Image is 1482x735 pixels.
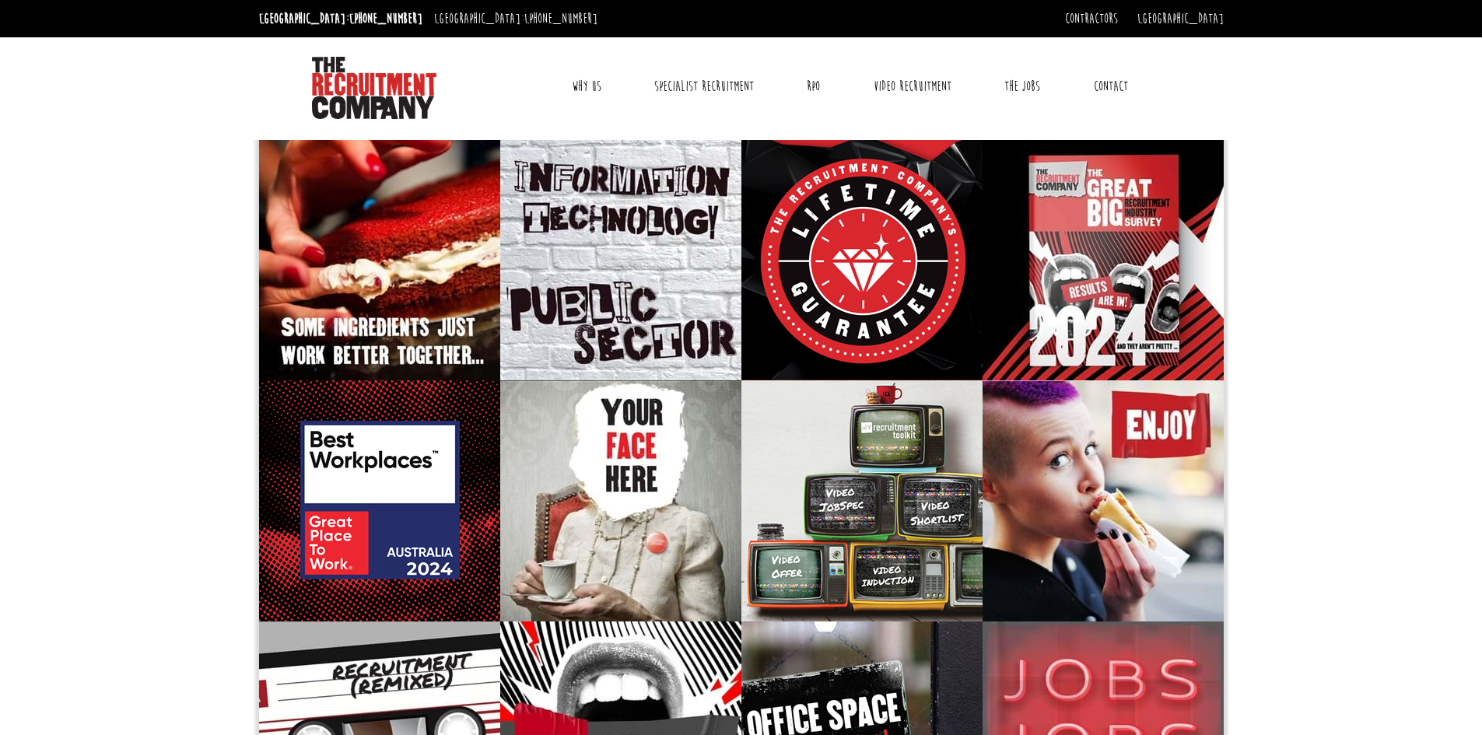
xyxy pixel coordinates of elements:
h3: Recruitment Process Outsourcing [273,658,475,682]
h3: Tell Us What You think [997,438,1140,462]
a: Contractors [1065,10,1118,27]
a: The Jobs [993,67,1052,106]
a: Contact [1082,67,1140,106]
p: We're always on the lookout for people who live to make people enjoy the recruitment experience a... [514,450,727,576]
a: RPO [795,67,832,106]
p: Attracting the right people to your company is hard, that’s why we built My Recruitment Toolkit, ... [755,471,968,555]
p: The recruitment industry's first ever LIFETIME GUARANTEE [755,250,968,292]
li: [GEOGRAPHIC_DATA]: [430,6,601,31]
p: We operate within only a few markets and have recruited in these for over 20 years building good ... [514,208,727,335]
p: We want to be the recruitment agency that makes things better. Give us feedback on the recruitmen... [997,471,1209,555]
p: We enjoy what we do and we work hard to make sure our customers enjoy it too. [273,240,485,304]
p: We were named as Australia’s Best Workplace (under 30 employees category) 2021/22 and 22/23 and A... [273,460,485,565]
h3: The Great Big Recruitment Industry Survey [997,195,1209,243]
a: [GEOGRAPHIC_DATA] [1137,10,1224,27]
li: [GEOGRAPHIC_DATA]: [255,6,426,31]
a: [PHONE_NUMBER] [524,10,597,27]
a: Why Us [560,67,613,106]
h3: Rent space in our office [755,679,906,703]
a: Video Recruitment [862,67,963,106]
h3: The Jobs [997,700,1046,724]
h3: My Recruitment Toolkit [755,438,897,462]
h3: Don't Take Our Word For It [514,690,679,714]
h3: What We Do & Who Does It [514,176,672,200]
a: [PHONE_NUMBER] [349,10,422,27]
a: Specialist Recruitment [643,67,766,106]
h3: Need Help Finding Someone? [273,208,438,232]
h3: Best Workplace 2023/24 [273,428,420,452]
h3: Join our team [514,417,598,441]
p: We did a survey to see what people thought of the recruitment industry. Want to know what we found? [997,252,1209,316]
img: The Recruitment Company [312,57,436,119]
h3: Lifetime Guarantee [755,218,872,242]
